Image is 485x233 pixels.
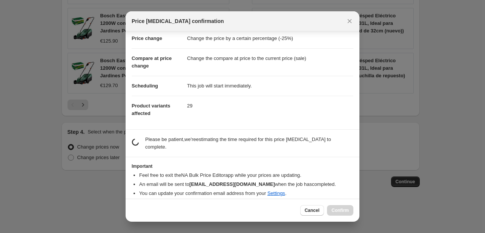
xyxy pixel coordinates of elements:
[305,207,319,213] span: Cancel
[139,190,353,197] li: You can update your confirmation email address from your .
[187,29,353,48] dd: Change the price by a certain percentage (-25%)
[132,55,172,69] span: Compare at price change
[139,172,353,179] li: Feel free to exit the NA Bulk Price Editor app while your prices are updating.
[187,48,353,68] dd: Change the compare at price to the current price (sale)
[132,17,224,25] span: Price [MEDICAL_DATA] confirmation
[132,103,170,116] span: Product variants affected
[344,16,355,26] button: Close
[187,76,353,96] dd: This job will start immediately.
[267,190,285,196] a: Settings
[300,205,324,216] button: Cancel
[139,181,353,188] li: An email will be sent to when the job has completed .
[132,83,158,89] span: Scheduling
[132,35,162,41] span: Price change
[145,136,353,151] p: Please be patient, we're estimating the time required for this price [MEDICAL_DATA] to complete.
[132,163,353,169] h3: Important
[189,181,275,187] b: [EMAIL_ADDRESS][DOMAIN_NAME]
[187,96,353,116] dd: 29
